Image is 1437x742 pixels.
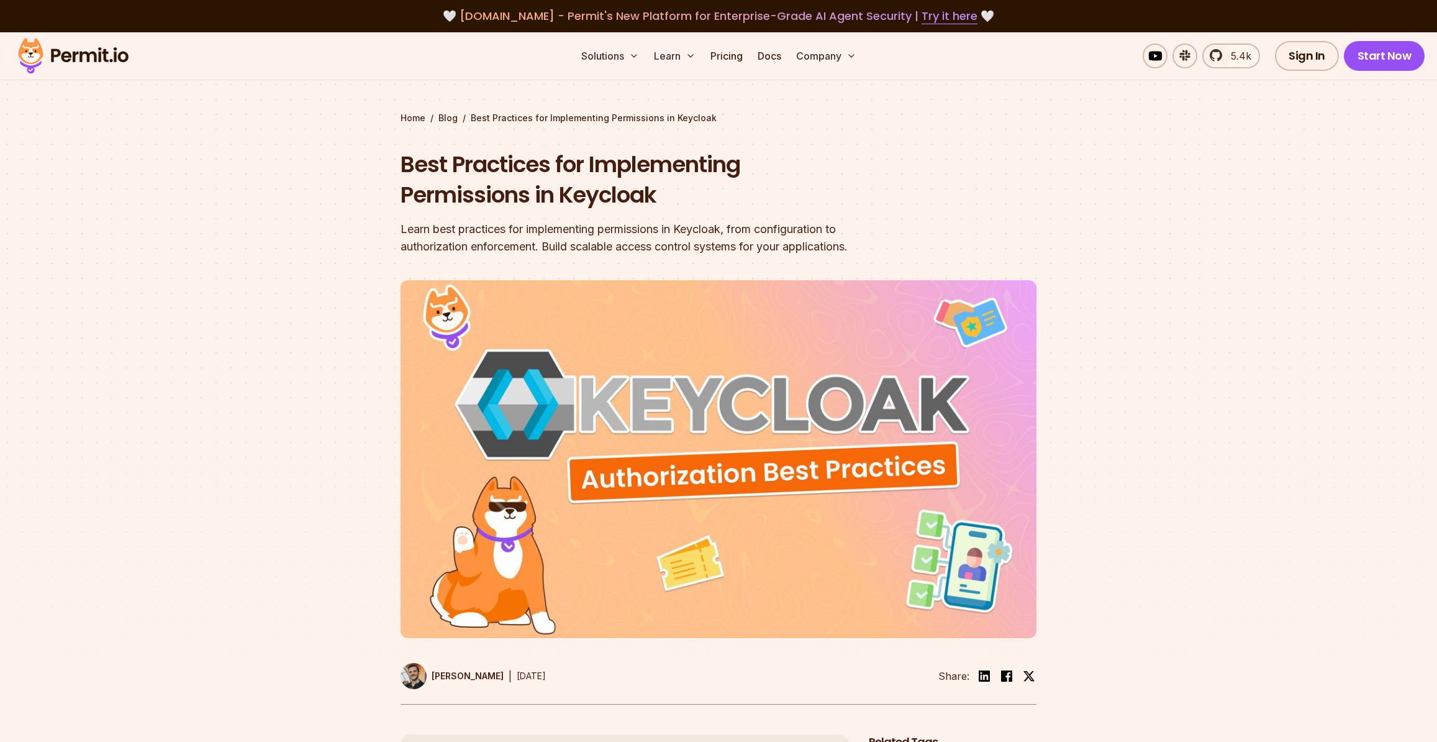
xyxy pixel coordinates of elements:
[938,669,969,684] li: Share:
[30,7,1407,25] div: 🤍 🤍
[401,663,504,689] a: [PERSON_NAME]
[12,35,134,77] img: Permit logo
[401,112,1036,124] div: / /
[432,670,504,682] p: [PERSON_NAME]
[401,221,877,255] div: Learn best practices for implementing permissions in Keycloak, from configuration to authorizatio...
[460,8,977,24] span: [DOMAIN_NAME] - Permit's New Platform for Enterprise-Grade AI Agent Security |
[1023,670,1035,682] img: twitter
[509,669,512,684] div: |
[401,663,427,689] img: Daniel Bass
[791,44,861,68] button: Company
[1344,41,1425,71] a: Start Now
[401,112,425,124] a: Home
[1202,44,1260,68] a: 5.4k
[517,671,546,681] time: [DATE]
[401,149,877,211] h1: Best Practices for Implementing Permissions in Keycloak
[705,44,748,68] a: Pricing
[977,669,992,684] img: linkedin
[753,44,786,68] a: Docs
[1275,41,1339,71] a: Sign In
[576,44,644,68] button: Solutions
[999,669,1014,684] img: facebook
[1223,48,1251,63] span: 5.4k
[649,44,700,68] button: Learn
[922,8,977,24] a: Try it here
[438,112,458,124] a: Blog
[401,280,1036,638] img: Best Practices for Implementing Permissions in Keycloak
